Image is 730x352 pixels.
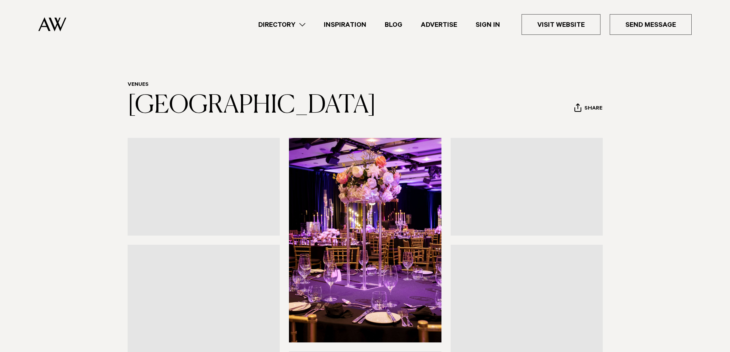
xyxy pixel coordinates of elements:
img: Auckland Weddings Logo [38,17,66,31]
a: Directory [249,20,315,30]
span: Share [584,105,602,113]
a: Venues [128,82,149,88]
a: Blog [376,20,412,30]
a: [GEOGRAPHIC_DATA] [128,93,376,118]
a: Advertise [412,20,466,30]
a: Sign In [466,20,509,30]
button: Share [574,103,603,115]
a: Visit Website [522,14,600,35]
a: Inspiration [315,20,376,30]
a: Send Message [610,14,692,35]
